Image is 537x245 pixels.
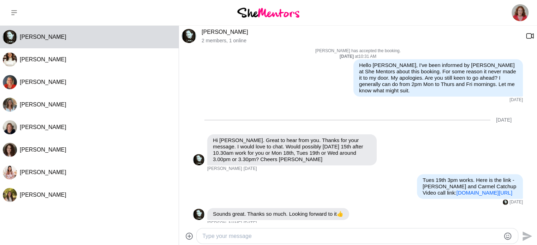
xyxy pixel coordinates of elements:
span: [PERSON_NAME] [20,56,66,62]
img: E [3,165,17,179]
div: Paula Kerslake [3,30,17,44]
img: A [3,98,17,112]
span: [PERSON_NAME] [20,34,66,40]
time: 2025-08-06T21:04:14.641Z [244,166,257,172]
a: [PERSON_NAME] [202,29,248,35]
span: 👍 [337,211,344,217]
textarea: Type your message [202,232,500,240]
button: Emoji picker [503,232,512,240]
div: Alicia Visser [3,98,17,112]
strong: [DATE] [340,54,355,59]
p: Sounds great. Thanks so much. Looking forward to it [213,211,344,217]
time: 2025-08-07T01:01:08.233Z [244,221,257,226]
p: Hi [PERSON_NAME]. Great to hear from you. Thanks for your message. I would love to chat. Would po... [213,137,371,163]
span: [PERSON_NAME] [20,79,66,85]
div: Nicole [3,120,17,134]
div: Lesley Auchterlonie [3,75,17,89]
div: Paula Kerslake [182,29,196,43]
a: [DOMAIN_NAME][URL] [457,190,512,196]
img: P [193,209,204,220]
img: L [3,75,17,89]
p: Hello [PERSON_NAME], I've been informed by [PERSON_NAME] at She Mentors about this booking. For s... [359,62,517,94]
time: 2025-08-06T22:27:10.012Z [509,200,523,205]
img: A [3,53,17,67]
img: N [3,143,17,157]
p: 2 members , 1 online [202,38,520,44]
img: P [182,29,196,43]
img: N [3,120,17,134]
div: Anne Verdonk [3,188,17,202]
span: [PERSON_NAME] [20,169,66,175]
img: She Mentors Logo [237,8,299,17]
span: [PERSON_NAME] [207,221,242,226]
span: [PERSON_NAME] [20,102,66,108]
img: P [3,30,17,44]
img: P [193,154,204,165]
span: [PERSON_NAME] [20,192,66,198]
div: Ashley [3,53,17,67]
span: [PERSON_NAME] [207,166,242,172]
div: Nicki Cottam [3,143,17,157]
button: Send [518,228,534,244]
div: Paula Kerslake [193,154,204,165]
img: P [503,200,508,205]
span: [PERSON_NAME] [20,147,66,153]
time: 2025-08-04T22:32:58.367Z [509,97,523,103]
img: A [3,188,17,202]
div: Emily Wong [3,165,17,179]
div: Paula Kerslake [193,209,204,220]
div: [DATE] [496,117,512,123]
p: Tues 19th 3pm works. Here is the link - [PERSON_NAME] and Carmel Catchup Video call link: [423,177,517,196]
p: [PERSON_NAME] has accepted the booking. [193,48,523,54]
div: at 10:31 AM [193,54,523,60]
span: [PERSON_NAME] [20,124,66,130]
div: Paula Kerslake [503,200,508,205]
img: Carmel Murphy [512,4,529,21]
